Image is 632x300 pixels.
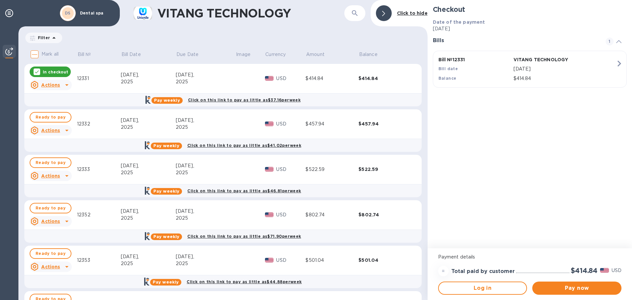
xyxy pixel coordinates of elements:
[433,19,485,25] b: Date of the payment
[187,234,301,239] b: Click on this link to pay as little as $71.90 per week
[451,268,515,275] h3: Total paid by customer
[176,169,236,176] div: 2025
[187,143,301,148] b: Click on this link to pay as little as $41.02 per week
[176,78,236,85] div: 2025
[513,66,616,72] p: [DATE]
[358,166,411,173] div: $522.59
[121,51,149,58] span: Bill Date
[433,25,627,32] p: [DATE]
[78,51,100,58] span: Bill №
[121,162,176,169] div: [DATE],
[265,258,274,262] img: USD
[154,98,180,103] b: Pay weekly
[30,248,71,259] button: Ready to pay
[538,284,616,292] span: Pay now
[176,260,236,267] div: 2025
[265,212,274,217] img: USD
[358,211,411,218] div: $802.74
[157,6,319,20] h1: VITANG TECHNOLOGY
[176,124,236,131] div: 2025
[305,121,358,127] div: $457.94
[532,282,621,295] button: Pay now
[80,11,113,15] p: Dental spa
[36,250,66,258] span: Ready to pay
[187,188,301,193] b: Click on this link to pay as little as $46.81 per week
[358,121,411,127] div: $457.94
[176,51,207,58] span: Due Date
[438,66,458,71] b: Bill date
[306,51,333,58] span: Amount
[121,253,176,260] div: [DATE],
[121,260,176,267] div: 2025
[265,51,286,58] p: Currency
[121,169,176,176] div: 2025
[433,38,598,44] h3: Bills
[305,75,358,82] div: $414.84
[43,69,68,75] p: In checkout
[606,38,614,45] span: 1
[438,254,621,260] p: Payment details
[153,280,179,285] b: Pay weekly
[306,51,325,58] p: Amount
[36,159,66,167] span: Ready to pay
[433,51,627,88] button: Bill №12331VITANG TECHNOLOGYBill date[DATE]Balance$414.84
[358,75,411,82] div: $414.84
[276,75,305,82] p: USD
[121,71,176,78] div: [DATE],
[41,82,60,88] u: Actions
[176,215,236,222] div: 2025
[176,208,236,215] div: [DATE],
[77,257,121,264] div: 12353
[359,51,378,58] p: Balance
[41,264,60,269] u: Actions
[265,76,274,81] img: USD
[176,51,198,58] p: Due Date
[438,76,457,81] b: Balance
[305,211,358,218] div: $802.74
[36,113,66,121] span: Ready to pay
[77,211,121,218] div: 12352
[359,51,386,58] span: Balance
[36,204,66,212] span: Ready to pay
[153,143,179,148] b: Pay weekly
[513,56,586,63] p: VITANG TECHNOLOGY
[176,117,236,124] div: [DATE],
[397,11,428,16] b: Click to hide
[153,234,179,239] b: Pay weekly
[513,75,616,82] p: $414.84
[30,157,71,168] button: Ready to pay
[176,253,236,260] div: [DATE],
[77,166,121,173] div: 12333
[276,166,305,173] p: USD
[121,124,176,131] div: 2025
[77,75,121,82] div: 12331
[77,121,121,127] div: 12332
[236,51,251,58] p: Image
[438,282,527,295] button: Log in
[438,56,511,63] p: Bill № 12331
[276,257,305,264] p: USD
[176,71,236,78] div: [DATE],
[121,78,176,85] div: 2025
[41,51,59,58] p: Mark all
[276,121,305,127] p: USD
[176,162,236,169] div: [DATE],
[35,35,50,41] p: Filter
[305,257,358,264] div: $501.04
[276,211,305,218] p: USD
[444,284,521,292] span: Log in
[41,219,60,224] u: Actions
[188,97,301,102] b: Click on this link to pay as little as $37.16 per week
[438,266,449,276] div: =
[65,11,71,15] b: DS
[305,166,358,173] div: $522.59
[265,122,274,126] img: USD
[571,266,597,275] h2: $414.84
[30,112,71,123] button: Ready to pay
[121,208,176,215] div: [DATE],
[612,267,621,274] p: USD
[358,257,411,263] div: $501.04
[121,215,176,222] div: 2025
